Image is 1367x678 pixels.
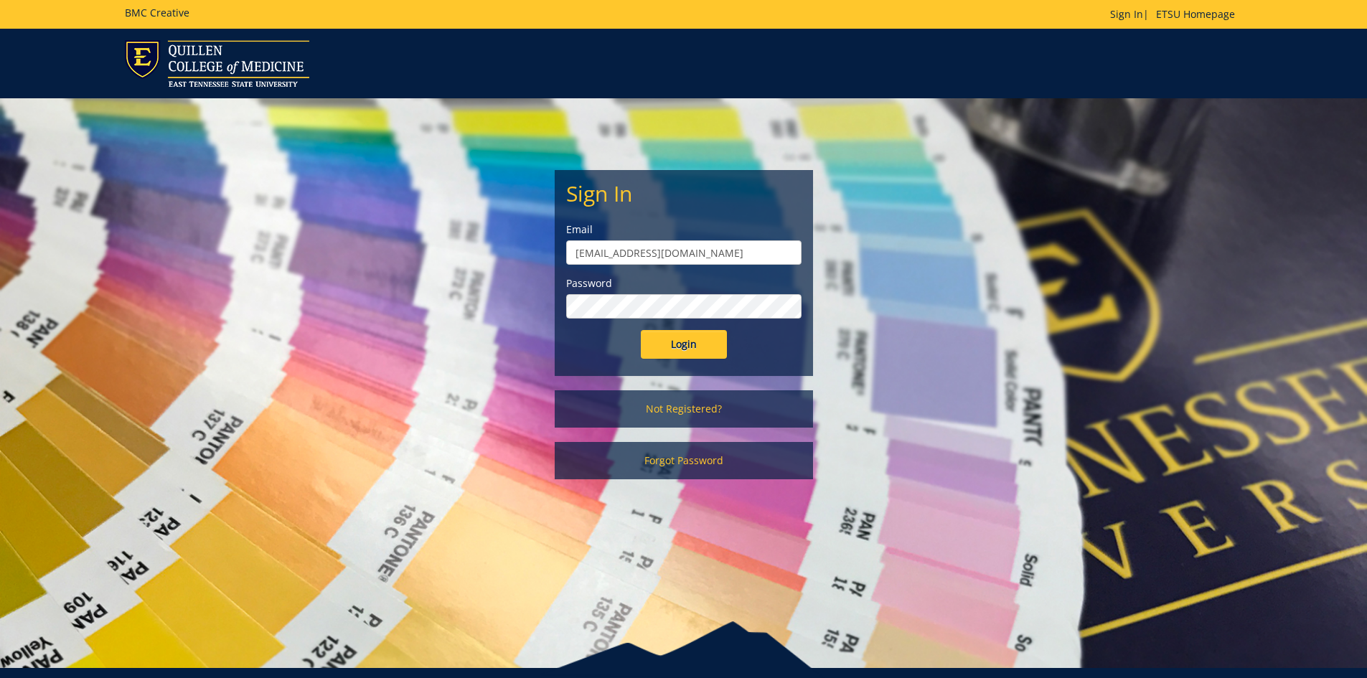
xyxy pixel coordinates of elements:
a: Not Registered? [555,390,813,428]
img: ETSU logo [125,40,309,87]
a: Forgot Password [555,442,813,479]
p: | [1110,7,1242,22]
a: Sign In [1110,7,1143,21]
h5: BMC Creative [125,7,189,18]
label: Email [566,222,802,237]
h2: Sign In [566,182,802,205]
a: ETSU Homepage [1149,7,1242,21]
input: Login [641,330,727,359]
label: Password [566,276,802,291]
